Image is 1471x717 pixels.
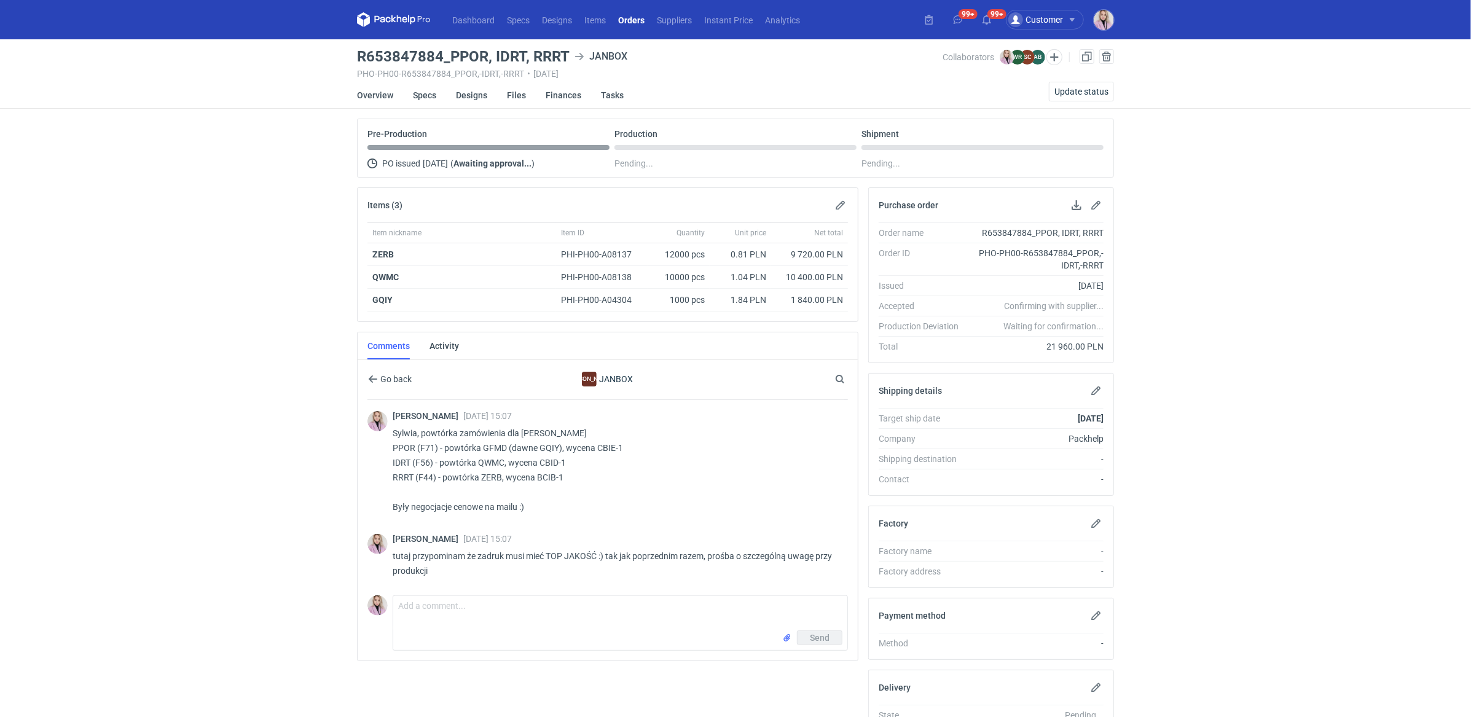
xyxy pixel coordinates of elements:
div: JANBOX [582,372,597,386]
button: Edit purchase order [1089,198,1104,213]
img: Klaudia Wiśniewska [1000,50,1014,65]
span: Collaborators [943,52,995,62]
a: Designs [536,12,578,27]
img: Klaudia Wiśniewska [367,411,388,431]
img: Klaudia Wiśniewska [367,534,388,554]
button: 99+ [977,10,997,29]
span: Update status [1054,87,1108,96]
figcaption: SC [1020,50,1035,65]
div: Company [879,433,968,445]
a: Duplicate [1080,49,1094,64]
h2: Items (3) [367,200,402,210]
div: Factory address [879,565,968,578]
div: Production Deviation [879,320,968,332]
button: Go back [367,372,412,386]
p: Shipment [861,129,899,139]
button: Update status [1049,82,1114,101]
span: Net total [814,228,843,238]
div: 0.81 PLN [715,248,766,261]
span: [PERSON_NAME] [393,411,463,421]
div: Target ship date [879,412,968,425]
div: - [968,453,1104,465]
div: Shipping destination [879,453,968,465]
span: • [527,69,530,79]
svg: Packhelp Pro [357,12,431,27]
div: Order name [879,227,968,239]
div: 9 720.00 PLN [776,248,843,261]
div: Factory name [879,545,968,557]
div: 10000 pcs [648,266,710,289]
h2: Purchase order [879,200,938,210]
span: ( [450,159,453,168]
h2: Payment method [879,611,946,621]
div: - [968,637,1104,649]
div: PO issued [367,156,610,171]
img: Klaudia Wiśniewska [367,595,388,616]
div: - [968,565,1104,578]
div: Packhelp [968,433,1104,445]
div: PHI-PH00-A08138 [561,271,643,283]
button: Edit payment method [1089,608,1104,623]
input: Search [833,372,872,386]
div: 1 840.00 PLN [776,294,843,306]
div: Order ID [879,247,968,272]
a: Suppliers [651,12,698,27]
h2: Delivery [879,683,911,692]
div: R653847884_PPOR, IDRT, RRRT [968,227,1104,239]
a: Comments [367,332,410,359]
span: Item nickname [372,228,422,238]
button: Klaudia Wiśniewska [1094,10,1114,30]
div: - [968,545,1104,557]
a: QWMC [372,272,399,282]
em: Waiting for confirmation... [1003,320,1104,332]
span: Send [810,633,830,642]
a: Instant Price [698,12,759,27]
div: 10 400.00 PLN [776,271,843,283]
span: Unit price [735,228,766,238]
div: PHI-PH00-A04304 [561,294,643,306]
a: Activity [430,332,459,359]
button: 99+ [948,10,968,29]
div: Contact [879,473,968,485]
a: Analytics [759,12,806,27]
div: 12000 pcs [648,243,710,266]
span: [DATE] [423,156,448,171]
a: Finances [546,82,581,109]
button: Customer [1006,10,1094,29]
a: Specs [413,82,436,109]
div: JANBOX [575,49,627,64]
button: Cancel order [1099,49,1114,64]
div: 1000 pcs [648,289,710,311]
figcaption: AB [1030,50,1045,65]
p: tutaj przypominam że zadruk musi mieć TOP JAKOŚĆ :) tak jak poprzednim razem, prośba o szczególną... [393,549,838,578]
a: GQIY [372,295,393,305]
div: Total [879,340,968,353]
span: [DATE] 15:07 [463,534,512,544]
span: ) [532,159,535,168]
p: Pre-Production [367,129,427,139]
h2: Shipping details [879,386,942,396]
a: Overview [357,82,393,109]
span: Quantity [677,228,705,238]
h2: Factory [879,519,908,528]
button: Edit items [833,198,848,213]
a: Dashboard [446,12,501,27]
div: Method [879,637,968,649]
strong: Awaiting approval... [453,159,532,168]
a: Items [578,12,612,27]
div: - [968,473,1104,485]
span: [PERSON_NAME] [393,534,463,544]
button: Edit delivery details [1089,680,1104,695]
a: Designs [456,82,487,109]
button: Edit factory details [1089,516,1104,531]
a: Specs [501,12,536,27]
div: 1.84 PLN [715,294,766,306]
button: Edit collaborators [1046,49,1062,65]
div: Accepted [879,300,968,312]
div: 21 960.00 PLN [968,340,1104,353]
figcaption: [PERSON_NAME] [582,372,597,386]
